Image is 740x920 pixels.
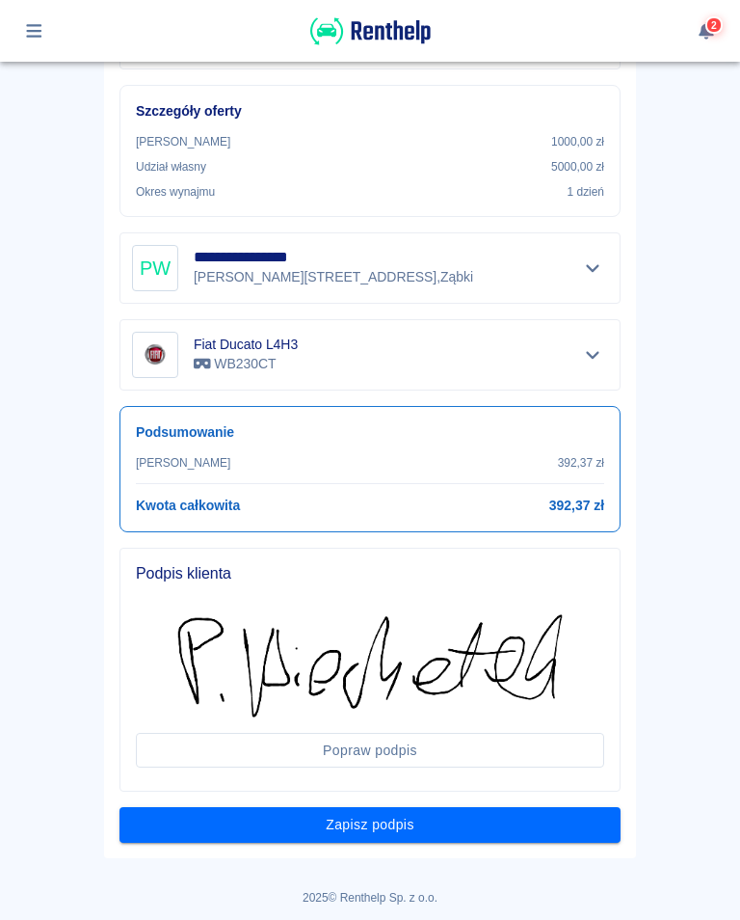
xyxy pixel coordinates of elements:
[132,245,178,291] div: PW
[551,133,604,150] p: 1000,00 zł
[119,807,621,843] button: Zapisz podpis
[136,454,230,472] p: [PERSON_NAME]
[194,335,298,354] h6: Fiat Ducato L4H3
[136,496,240,516] h6: Kwota całkowita
[709,19,719,30] span: 2
[310,35,431,51] a: Renthelp logo
[136,158,206,176] p: Udział własny
[577,255,609,282] button: Pokaż szczegóły
[194,354,298,374] p: WB230CT
[549,496,604,516] h6: 392,37 zł
[136,422,604,443] h6: Podsumowanie
[688,14,726,47] button: 2
[577,341,609,368] button: Pokaż szczegóły
[136,733,604,769] button: Popraw podpis
[551,158,604,176] p: 5000,00 zł
[558,454,604,472] p: 392,37 zł
[177,614,563,717] img: Podpis
[136,133,230,150] p: [PERSON_NAME]
[310,15,431,47] img: Renthelp logo
[136,336,174,374] img: Image
[136,564,604,583] span: Podpis klienta
[194,267,473,287] p: [PERSON_NAME][STREET_ADDRESS] , Ząbki
[136,101,604,122] h6: Szczegóły oferty
[568,183,604,201] p: 1 dzień
[136,183,215,201] p: Okres wynajmu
